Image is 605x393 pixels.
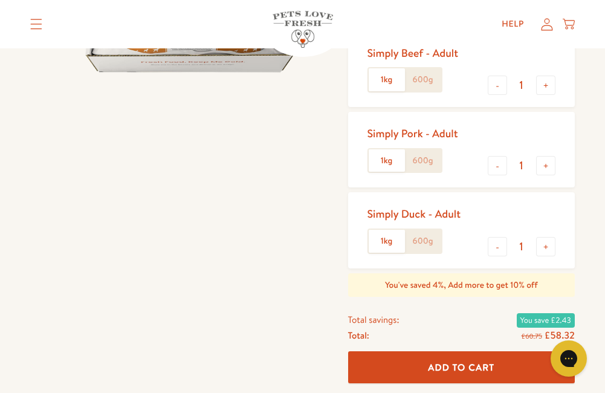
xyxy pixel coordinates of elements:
[367,207,461,221] div: Simply Duck - Adult
[536,237,555,256] button: +
[348,328,369,343] span: Total:
[488,76,507,95] button: -
[545,329,575,342] span: £58.32
[405,68,441,91] label: 600g
[492,12,534,36] a: Help
[367,126,458,140] div: Simply Pork - Adult
[488,156,507,175] button: -
[405,230,441,253] label: 600g
[348,273,575,297] div: You've saved 4%, Add more to get 10% off
[369,230,405,253] label: 1kg
[428,361,494,374] span: Add To Cart
[273,11,333,48] img: Pets Love Fresh
[405,149,441,172] label: 600g
[21,9,52,39] summary: Translation missing: en.sections.header.menu
[348,312,400,328] span: Total savings:
[545,336,593,381] iframe: Gorgias live chat messenger
[369,149,405,172] label: 1kg
[536,76,555,95] button: +
[517,313,575,328] span: You save £2.43
[348,352,575,384] button: Add To Cart
[367,46,459,60] div: Simply Beef - Adult
[536,156,555,175] button: +
[488,237,507,256] button: -
[522,331,542,341] s: £60.75
[369,68,405,91] label: 1kg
